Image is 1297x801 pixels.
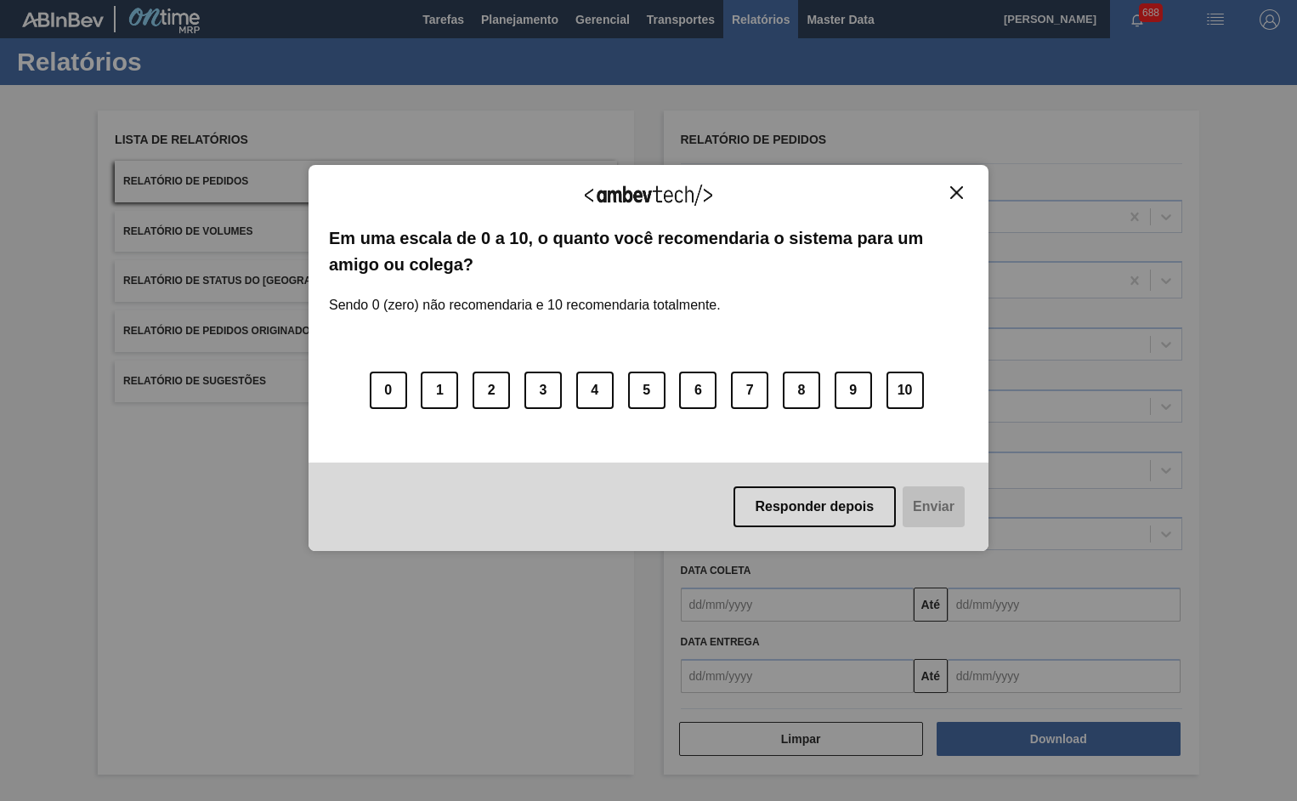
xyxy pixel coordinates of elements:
button: Responder depois [733,486,897,527]
button: Close [945,185,968,200]
button: 0 [370,372,407,409]
button: 3 [524,372,562,409]
button: 8 [783,372,820,409]
button: 4 [576,372,614,409]
button: 5 [628,372,665,409]
label: Sendo 0 (zero) não recomendaria e 10 recomendaria totalmente. [329,277,721,313]
button: 9 [835,372,872,409]
button: 1 [421,372,458,409]
button: 2 [473,372,510,409]
button: 7 [731,372,768,409]
button: 10 [886,372,924,409]
button: 6 [679,372,716,409]
img: Logo Ambevtech [585,185,712,206]
img: Close [950,186,963,199]
label: Em uma escala de 0 a 10, o quanto você recomendaria o sistema para um amigo ou colega? [329,225,968,277]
